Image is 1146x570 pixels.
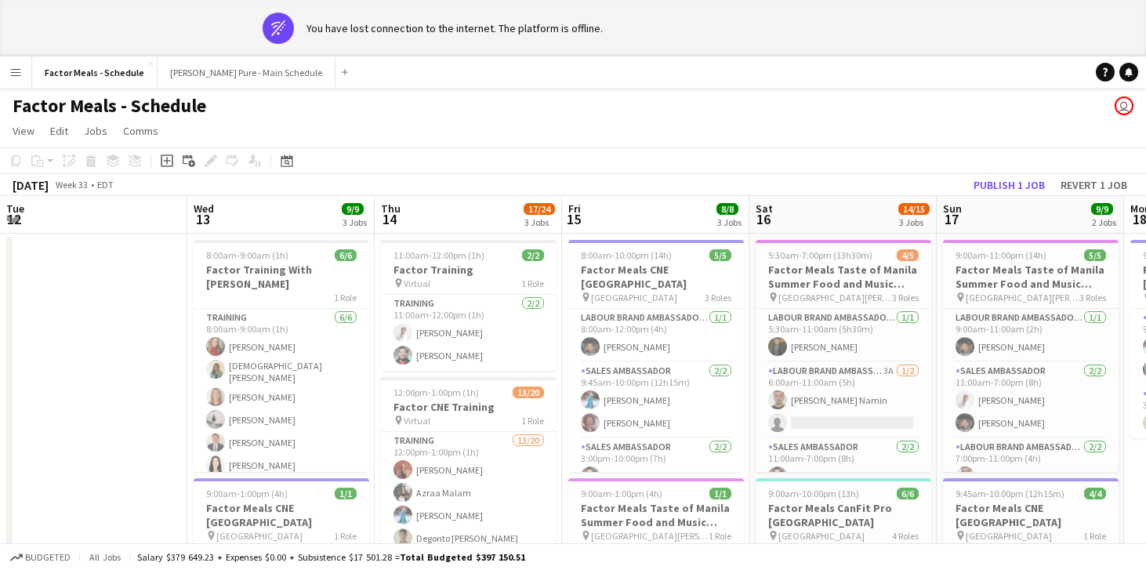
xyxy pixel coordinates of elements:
span: 9:00am-1:00pm (4h) [581,488,662,499]
app-card-role: Training6/68:00am-9:00am (1h)[PERSON_NAME][DEMOGRAPHIC_DATA] [PERSON_NAME][PERSON_NAME][PERSON_NA... [194,309,369,481]
span: 17 [941,210,962,228]
app-card-role: Sales Ambassador2/211:00am-7:00pm (8h)[PERSON_NAME][PERSON_NAME] [943,362,1119,438]
span: 1 Role [334,530,357,542]
span: 1 Role [521,415,544,427]
div: You have lost connection to the internet. The platform is offline. [306,21,603,35]
span: 16 [753,210,773,228]
span: 17/24 [524,203,555,215]
span: Wed [194,201,214,216]
span: 2/2 [522,249,544,261]
span: 1 Role [334,292,357,303]
span: Comms [123,124,158,138]
app-card-role: Labour Brand Ambassadors1/15:30am-11:00am (5h30m)[PERSON_NAME] [756,309,931,362]
span: 5/5 [709,249,731,261]
h1: Factor Meals - Schedule [13,94,206,118]
h3: Factor Training With [PERSON_NAME] [194,263,369,291]
button: [PERSON_NAME] Pure - Main Schedule [158,57,335,88]
div: 3 Jobs [524,216,554,228]
a: Edit [44,121,74,141]
app-user-avatar: Tifany Scifo [1115,96,1133,115]
span: Total Budgeted $397 150.51 [400,551,525,563]
span: [GEOGRAPHIC_DATA][PERSON_NAME] [591,530,709,542]
h3: Factor Meals Taste of Manila Summer Food and Music Festival [GEOGRAPHIC_DATA] [568,501,744,529]
span: Budgeted [25,552,71,563]
app-job-card: 5:30am-7:00pm (13h30m)4/5Factor Meals Taste of Manila Summer Food and Music Festival [GEOGRAPHIC_... [756,240,931,472]
span: 14/15 [898,203,930,215]
h3: Factor Meals CNE [GEOGRAPHIC_DATA] [943,501,1119,529]
span: 5:30am-7:00pm (13h30m) [768,249,872,261]
span: 9/9 [1091,203,1113,215]
app-job-card: 9:00am-11:00pm (14h)5/5Factor Meals Taste of Manila Summer Food and Music Festival [GEOGRAPHIC_DA... [943,240,1119,472]
span: 6/6 [335,249,357,261]
span: Fri [568,201,581,216]
span: 8:00am-9:00am (1h) [206,249,288,261]
button: Revert 1 job [1054,175,1133,195]
span: 6/6 [897,488,919,499]
app-card-role: Labour Brand Ambassadors1/19:00am-11:00am (2h)[PERSON_NAME] [943,309,1119,362]
span: [GEOGRAPHIC_DATA][PERSON_NAME] [966,292,1079,303]
div: 11:00am-12:00pm (1h)2/2Factor Training Virtual1 RoleTraining2/211:00am-12:00pm (1h)[PERSON_NAME][... [381,240,557,371]
a: Jobs [78,121,114,141]
span: [GEOGRAPHIC_DATA][PERSON_NAME] [778,292,892,303]
span: [GEOGRAPHIC_DATA] [966,530,1052,542]
span: 1 Role [1083,530,1106,542]
h3: Factor Meals CanFit Pro [GEOGRAPHIC_DATA] [756,501,931,529]
span: 13/20 [513,387,544,398]
app-job-card: 8:00am-9:00am (1h)6/6Factor Training With [PERSON_NAME]1 RoleTraining6/68:00am-9:00am (1h)[PERSON... [194,240,369,472]
a: Comms [117,121,165,141]
div: 3 Jobs [899,216,929,228]
div: EDT [97,179,114,191]
span: [GEOGRAPHIC_DATA] [591,292,677,303]
h3: Factor Meals Taste of Manila Summer Food and Music Festival [GEOGRAPHIC_DATA] [943,263,1119,291]
a: View [6,121,41,141]
app-job-card: 8:00am-10:00pm (14h)5/5Factor Meals CNE [GEOGRAPHIC_DATA] [GEOGRAPHIC_DATA]3 RolesLabour Brand Am... [568,240,744,472]
span: 12 [4,210,24,228]
app-card-role: Labour Brand Ambassadors1/18:00am-12:00pm (4h)[PERSON_NAME] [568,309,744,362]
span: [GEOGRAPHIC_DATA] [778,530,865,542]
span: Sat [756,201,773,216]
span: Edit [50,124,68,138]
span: Jobs [84,124,107,138]
span: 9:00am-10:00pm (13h) [768,488,859,499]
span: 15 [566,210,581,228]
span: Tue [6,201,24,216]
span: 4/4 [1084,488,1106,499]
h3: Factor Training [381,263,557,277]
h3: Factor Meals Taste of Manila Summer Food and Music Festival [GEOGRAPHIC_DATA] [756,263,931,291]
span: 14 [379,210,401,228]
app-card-role: Sales Ambassador2/29:45am-10:00pm (12h15m)[PERSON_NAME][PERSON_NAME] [568,362,744,438]
div: 3 Jobs [717,216,742,228]
span: 9:00am-1:00pm (4h) [206,488,288,499]
span: Virtual [404,415,430,427]
span: 9:00am-11:00pm (14h) [956,249,1046,261]
h3: Factor Meals CNE [GEOGRAPHIC_DATA] [568,263,744,291]
span: 9:45am-10:00pm (12h15m) [956,488,1064,499]
span: Thu [381,201,401,216]
span: 8/8 [716,203,738,215]
span: 8:00am-10:00pm (14h) [581,249,672,261]
span: 3 Roles [705,292,731,303]
button: Budgeted [8,549,73,566]
span: 1/1 [709,488,731,499]
span: View [13,124,34,138]
span: 11:00am-12:00pm (1h) [393,249,484,261]
span: Virtual [404,278,430,289]
button: Publish 1 job [967,175,1051,195]
span: 5/5 [1084,249,1106,261]
div: [DATE] [13,177,49,193]
span: 9/9 [342,203,364,215]
app-card-role: Sales Ambassador2/23:00pm-10:00pm (7h)[PERSON_NAME] [568,438,744,514]
h3: Factor Meals CNE [GEOGRAPHIC_DATA] [194,501,369,529]
div: Salary $379 649.23 + Expenses $0.00 + Subsistence $17 501.28 = [137,551,525,563]
app-card-role: Labour Brand Ambassadors3A1/26:00am-11:00am (5h)[PERSON_NAME] Namin [756,362,931,438]
span: Sun [943,201,962,216]
span: 13 [191,210,214,228]
div: 3 Jobs [343,216,367,228]
span: 3 Roles [892,292,919,303]
app-card-role: Sales Ambassador2/211:00am-7:00pm (8h)[PERSON_NAME] [756,438,931,514]
span: 3 Roles [1079,292,1106,303]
